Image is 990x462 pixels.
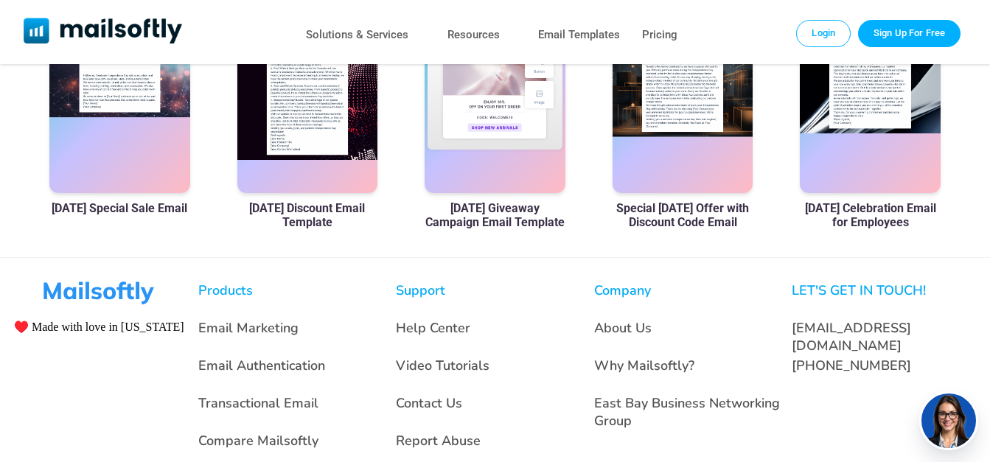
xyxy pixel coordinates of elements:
[24,18,182,46] a: Mailsoftly
[796,20,851,46] a: Login
[237,201,378,229] a: [DATE] Discount Email Template
[594,394,780,430] a: East Bay Business Networking Group
[396,394,462,412] a: Contact Us
[642,24,677,46] a: Pricing
[396,432,481,449] a: Report Abuse
[594,357,694,374] a: Why Mailsoftly?
[198,394,318,412] a: Transactional Email
[396,357,489,374] a: Video Tutorials
[792,357,911,374] a: [PHONE_NUMBER]
[792,319,911,354] a: [EMAIL_ADDRESS][DOMAIN_NAME]
[800,201,941,229] a: [DATE] Celebration Email for Employees
[198,357,325,374] a: Email Authentication
[306,24,408,46] a: Solutions & Services
[858,20,961,46] a: Trial
[198,432,318,449] a: Compare Mailsoftly
[613,201,753,229] a: Special [DATE] Offer with Discount Code Email
[538,24,620,46] a: Email Templates
[447,24,500,46] a: Resources
[425,201,565,229] a: [DATE] Giveaway Campaign Email Template
[198,319,299,337] a: Email Marketing
[14,320,184,334] span: ♥️ Made with love in [US_STATE]
[52,201,187,215] a: [DATE] Special Sale Email
[396,319,470,337] a: Help Center
[594,319,652,337] a: About Us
